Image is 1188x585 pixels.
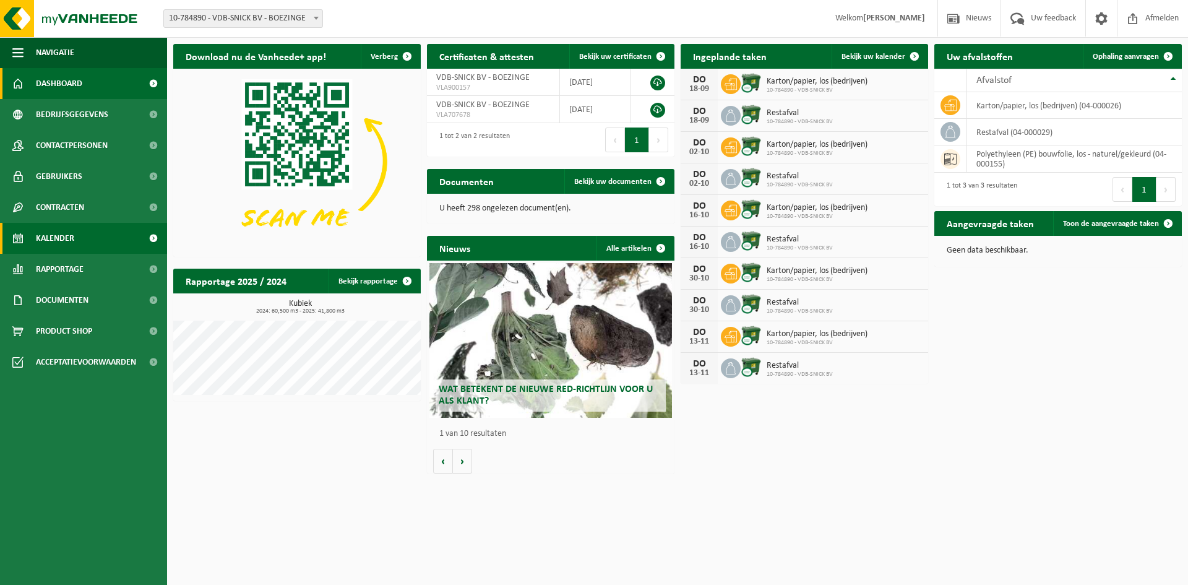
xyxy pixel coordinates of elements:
[36,223,74,254] span: Kalender
[36,99,108,130] span: Bedrijfsgegevens
[163,9,323,28] span: 10-784890 - VDB-SNICK BV - BOEZINGE
[841,53,905,61] span: Bekijk uw kalender
[967,119,1182,145] td: restafval (04-000029)
[767,276,867,284] span: 10-784890 - VDB-SNICK BV
[36,130,108,161] span: Contactpersonen
[687,138,712,148] div: DO
[36,37,74,68] span: Navigatie
[767,118,833,126] span: 10-784890 - VDB-SNICK BV
[741,199,762,220] img: WB-1100-CU
[36,285,88,316] span: Documenten
[361,44,420,69] button: Verberg
[564,169,673,194] a: Bekijk uw documenten
[173,44,338,68] h2: Download nu de Vanheede+ app!
[687,148,712,157] div: 02-10
[767,308,833,315] span: 10-784890 - VDB-SNICK BV
[976,76,1012,85] span: Afvalstof
[36,316,92,347] span: Product Shop
[173,269,299,293] h2: Rapportage 2025 / 2024
[1093,53,1159,61] span: Ophaling aanvragen
[436,110,550,120] span: VLA707678
[947,246,1169,255] p: Geen data beschikbaar.
[1132,177,1156,202] button: 1
[767,298,833,308] span: Restafval
[687,180,712,188] div: 02-10
[687,337,712,346] div: 13-11
[767,87,867,94] span: 10-784890 - VDB-SNICK BV
[863,14,925,23] strong: [PERSON_NAME]
[436,83,550,93] span: VLA900157
[436,73,530,82] span: VDB-SNICK BV - BOEZINGE
[1156,177,1176,202] button: Next
[579,53,652,61] span: Bekijk uw certificaten
[767,361,833,371] span: Restafval
[439,384,653,406] span: Wat betekent de nieuwe RED-richtlijn voor u als klant?
[179,308,421,314] span: 2024: 60,500 m3 - 2025: 41,800 m3
[681,44,779,68] h2: Ingeplande taken
[433,449,453,474] button: Vorige
[767,77,867,87] span: Karton/papier, los (bedrijven)
[329,269,420,293] a: Bekijk rapportage
[687,75,712,85] div: DO
[687,296,712,306] div: DO
[687,327,712,337] div: DO
[687,211,712,220] div: 16-10
[741,230,762,251] img: WB-1100-CU
[560,96,631,123] td: [DATE]
[687,274,712,283] div: 30-10
[596,236,673,261] a: Alle artikelen
[767,329,867,339] span: Karton/papier, los (bedrijven)
[429,263,672,418] a: Wat betekent de nieuwe RED-richtlijn voor u als klant?
[179,300,421,314] h3: Kubiek
[687,170,712,180] div: DO
[1053,211,1181,236] a: Toon de aangevraagde taken
[427,169,506,193] h2: Documenten
[371,53,398,61] span: Verberg
[427,44,546,68] h2: Certificaten & attesten
[687,359,712,369] div: DO
[741,293,762,314] img: WB-1100-CU
[940,176,1017,203] div: 1 tot 3 van 3 resultaten
[569,44,673,69] a: Bekijk uw certificaten
[741,72,762,93] img: WB-1100-CU
[967,92,1182,119] td: karton/papier, los (bedrijven) (04-000026)
[427,236,483,260] h2: Nieuws
[934,211,1046,235] h2: Aangevraagde taken
[767,171,833,181] span: Restafval
[741,104,762,125] img: WB-1100-CU
[767,371,833,378] span: 10-784890 - VDB-SNICK BV
[687,369,712,378] div: 13-11
[687,201,712,211] div: DO
[767,266,867,276] span: Karton/papier, los (bedrijven)
[767,245,833,252] span: 10-784890 - VDB-SNICK BV
[649,128,668,152] button: Next
[1063,220,1159,228] span: Toon de aangevraagde taken
[741,325,762,346] img: WB-1100-CU
[1113,177,1132,202] button: Previous
[741,357,762,378] img: WB-1100-CU
[687,116,712,125] div: 18-09
[741,136,762,157] img: WB-1100-CU
[436,100,530,110] span: VDB-SNICK BV - BOEZINGE
[164,10,322,27] span: 10-784890 - VDB-SNICK BV - BOEZINGE
[934,44,1025,68] h2: Uw afvalstoffen
[36,68,82,99] span: Dashboard
[687,85,712,93] div: 18-09
[574,178,652,186] span: Bekijk uw documenten
[687,233,712,243] div: DO
[767,140,867,150] span: Karton/papier, los (bedrijven)
[767,203,867,213] span: Karton/papier, los (bedrijven)
[832,44,927,69] a: Bekijk uw kalender
[36,161,82,192] span: Gebruikers
[741,262,762,283] img: WB-1100-CU
[605,128,625,152] button: Previous
[36,254,84,285] span: Rapportage
[173,69,421,254] img: Download de VHEPlus App
[687,306,712,314] div: 30-10
[453,449,472,474] button: Volgende
[967,145,1182,173] td: polyethyleen (PE) bouwfolie, los - naturel/gekleurd (04-000155)
[687,106,712,116] div: DO
[439,204,662,213] p: U heeft 298 ongelezen document(en).
[687,264,712,274] div: DO
[560,69,631,96] td: [DATE]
